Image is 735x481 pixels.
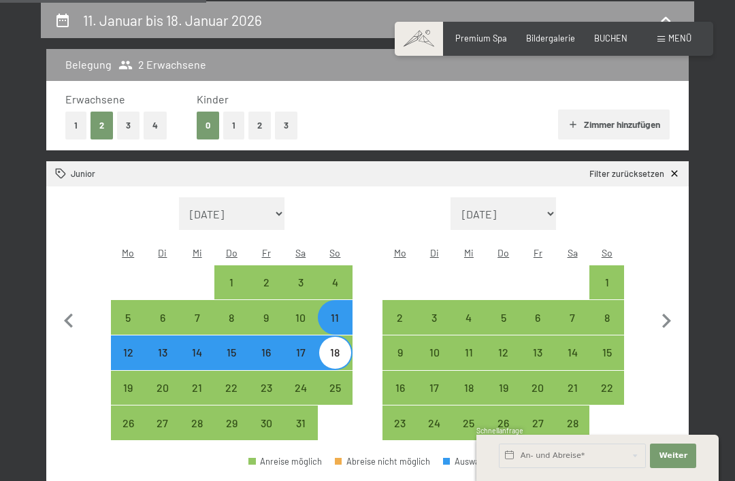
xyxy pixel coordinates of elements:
div: 25 [319,382,351,414]
button: 1 [223,112,244,139]
div: 27 [147,418,179,450]
abbr: Donnerstag [226,247,238,259]
div: 23 [250,382,282,414]
div: 2 [250,277,282,309]
div: Wed Jan 28 2026 [180,405,214,440]
div: Sat Jan 03 2026 [283,265,318,300]
div: Mon Feb 16 2026 [382,371,417,405]
div: Sat Jan 10 2026 [283,300,318,335]
div: Anreise möglich [589,371,624,405]
div: Anreise möglich [555,371,590,405]
div: Thu Jan 29 2026 [214,405,249,440]
div: 14 [181,347,213,379]
div: Thu Feb 05 2026 [486,300,521,335]
div: Sat Feb 21 2026 [555,371,590,405]
div: 1 [591,277,623,309]
div: 8 [591,312,623,344]
div: Anreise möglich [111,405,146,440]
span: Erwachsene [65,93,125,105]
div: Anreise möglich [486,405,521,440]
abbr: Freitag [262,247,271,259]
div: Fri Jan 30 2026 [249,405,284,440]
div: Anreise möglich [589,265,624,300]
div: Fri Jan 09 2026 [249,300,284,335]
div: Anreise möglich [382,335,417,370]
div: Anreise möglich [214,371,249,405]
abbr: Montag [122,247,134,259]
div: Anreise möglich [452,300,487,335]
div: Tue Jan 06 2026 [146,300,180,335]
div: Fri Feb 13 2026 [521,335,555,370]
div: 7 [557,312,589,344]
div: Anreise möglich [318,335,353,370]
div: 28 [181,418,213,450]
div: Sun Jan 25 2026 [318,371,353,405]
div: 4 [453,312,485,344]
div: Abreise nicht möglich [335,457,430,466]
span: Einwilligung Marketing* [235,273,348,286]
div: Anreise möglich [486,300,521,335]
div: Anreise möglich [589,335,624,370]
div: Thu Feb 12 2026 [486,335,521,370]
div: 24 [284,382,316,414]
div: Tue Jan 13 2026 [146,335,180,370]
div: 12 [112,347,144,379]
div: Anreise möglich [146,300,180,335]
h3: Belegung [65,57,112,72]
div: Wed Feb 11 2026 [452,335,487,370]
div: 30 [250,418,282,450]
div: Sun Feb 08 2026 [589,300,624,335]
div: 19 [487,382,519,414]
span: Weiter [659,450,687,461]
div: 16 [250,347,282,379]
span: BUCHEN [594,33,627,44]
div: 17 [419,382,451,414]
div: Anreise möglich [283,300,318,335]
div: 8 [216,312,248,344]
abbr: Dienstag [430,247,439,259]
div: Anreise möglich [382,371,417,405]
div: Anreise möglich [382,405,417,440]
div: Sat Feb 28 2026 [555,405,590,440]
div: Wed Jan 14 2026 [180,335,214,370]
div: 2 [384,312,416,344]
div: 16 [384,382,416,414]
div: Anreise möglich [283,265,318,300]
div: Mon Jan 12 2026 [111,335,146,370]
div: Anreise möglich [283,335,318,370]
div: Sun Feb 15 2026 [589,335,624,370]
div: Anreise möglich [318,300,353,335]
div: 5 [112,312,144,344]
div: Mon Jan 19 2026 [111,371,146,405]
div: Anreise möglich [486,371,521,405]
div: Fri Feb 27 2026 [521,405,555,440]
abbr: Sonntag [602,247,612,259]
div: 18 [319,347,351,379]
div: Anreise möglich [318,265,353,300]
button: 3 [275,112,297,139]
div: Anreise möglich [249,300,284,335]
div: Anreise möglich [249,265,284,300]
button: 1 [65,112,86,139]
div: 24 [419,418,451,450]
abbr: Sonntag [329,247,340,259]
div: 4 [319,277,351,309]
div: 26 [487,418,519,450]
div: Wed Jan 07 2026 [180,300,214,335]
div: 22 [216,382,248,414]
div: Mon Feb 02 2026 [382,300,417,335]
div: 23 [384,418,416,450]
div: 14 [557,347,589,379]
div: 13 [522,347,554,379]
div: Anreise möglich [589,300,624,335]
div: Anreise möglich [283,405,318,440]
span: 1 [475,454,478,463]
div: 11 [319,312,351,344]
div: Fri Jan 16 2026 [249,335,284,370]
a: Bildergalerie [526,33,575,44]
div: 11 [453,347,485,379]
div: 3 [284,277,316,309]
div: 26 [112,418,144,450]
button: 0 [197,112,219,139]
div: Anreise möglich [521,300,555,335]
